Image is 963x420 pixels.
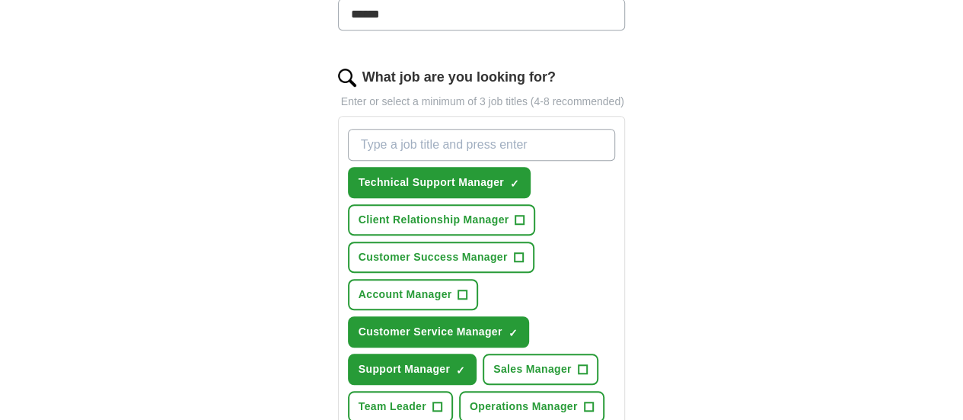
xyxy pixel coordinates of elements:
[348,316,529,348] button: Customer Service Manager✓
[348,204,536,236] button: Client Relationship Manager
[359,324,502,340] span: Customer Service Manager
[359,399,426,415] span: Team Leader
[359,361,450,377] span: Support Manager
[359,249,508,265] span: Customer Success Manager
[456,364,465,377] span: ✓
[510,178,519,190] span: ✓
[509,327,518,339] span: ✓
[338,94,626,110] p: Enter or select a minimum of 3 job titles (4-8 recommended)
[493,361,572,377] span: Sales Manager
[348,354,477,385] button: Support Manager✓
[348,129,616,161] input: Type a job title and press enter
[359,175,504,191] span: Technical Support Manager
[362,67,556,88] label: What job are you looking for?
[359,287,452,303] span: Account Manager
[348,167,531,198] button: Technical Support Manager✓
[348,242,534,273] button: Customer Success Manager
[338,69,356,87] img: search.png
[359,212,509,228] span: Client Relationship Manager
[348,279,479,310] button: Account Manager
[470,399,578,415] span: Operations Manager
[483,354,598,385] button: Sales Manager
